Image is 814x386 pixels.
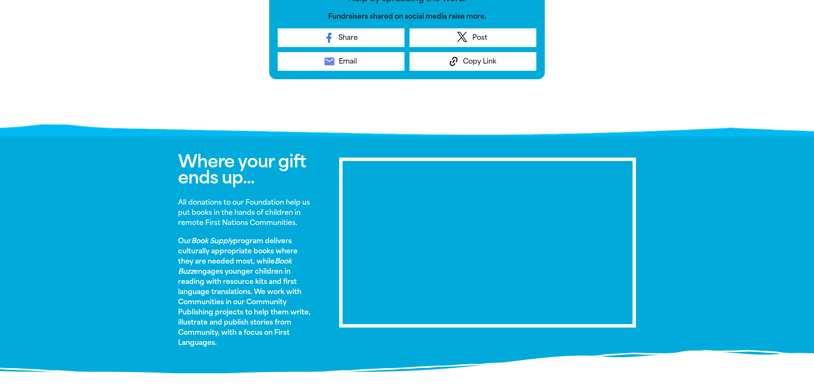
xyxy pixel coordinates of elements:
em: Book Buzz [178,257,292,275]
a: Post [410,28,536,47]
span: Where your gift ends up... [178,151,306,188]
strong: All donations to our Foundation help us put books in the hands of children in remote First Nation... [178,198,310,227]
span: Post [472,33,487,43]
i: email [323,56,335,67]
iframe: undefined-video [343,161,633,324]
span: Email [339,56,357,67]
em: Book Supply [191,237,233,245]
button: Copy Link [410,52,536,71]
p: Our program delivers culturally appropriate books where they are needed most, while engages young... [178,236,314,348]
p: Fundraisers shared on social media raise more. [278,11,536,22]
a: Share [278,28,404,47]
span: Copy Link [463,56,496,67]
a: emailEmail [278,52,404,71]
span: Share [338,33,358,43]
